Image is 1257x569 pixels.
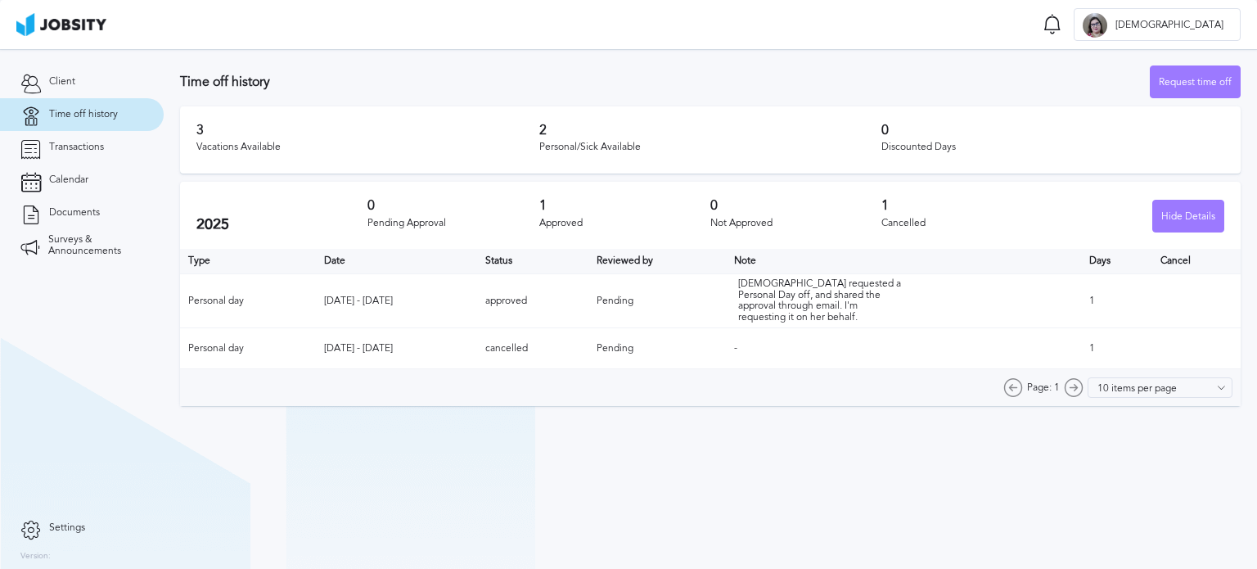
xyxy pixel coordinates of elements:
div: Not Approved [710,218,881,229]
span: Calendar [49,174,88,186]
div: Hide Details [1153,201,1223,233]
h3: 1 [881,198,1052,213]
span: Settings [49,522,85,534]
div: Cancelled [881,218,1052,229]
div: Personal/Sick Available [539,142,882,153]
h3: Time off history [180,75,1150,89]
span: Pending [597,342,633,354]
div: Pending Approval [367,218,538,229]
th: Cancel [1152,249,1241,273]
th: Toggle SortBy [726,249,1082,273]
h3: 3 [196,123,539,138]
button: Hide Details [1152,200,1224,233]
td: cancelled [477,328,588,369]
span: Client [49,76,75,88]
label: Version: [20,552,51,562]
span: [DEMOGRAPHIC_DATA] [1107,20,1232,31]
button: T[DEMOGRAPHIC_DATA] [1074,8,1241,41]
h3: 1 [539,198,710,213]
span: Transactions [49,142,104,153]
div: [DEMOGRAPHIC_DATA] requested a Personal Day off, and shared the approval through email. I'm reque... [738,278,902,323]
div: Discounted Days [881,142,1224,153]
h2: 2025 [196,216,367,233]
span: Documents [49,207,100,219]
td: 1 [1081,273,1152,327]
div: Approved [539,218,710,229]
th: Days [1081,249,1152,273]
td: 1 [1081,328,1152,369]
span: Time off history [49,109,118,120]
th: Type [180,249,316,273]
div: Vacations Available [196,142,539,153]
h3: 0 [881,123,1224,138]
button: Request time off [1150,65,1241,98]
img: ab4bad089aa723f57921c736e9817d99.png [16,13,106,36]
th: Toggle SortBy [316,249,476,273]
td: approved [477,273,588,327]
h3: 0 [367,198,538,213]
td: Personal day [180,273,316,327]
span: Surveys & Announcements [48,234,143,257]
td: [DATE] - [DATE] [316,328,476,369]
span: Page: 1 [1027,382,1060,394]
th: Toggle SortBy [588,249,726,273]
td: Personal day [180,328,316,369]
div: Request time off [1151,66,1240,99]
th: Toggle SortBy [477,249,588,273]
td: [DATE] - [DATE] [316,273,476,327]
span: Pending [597,295,633,306]
span: - [734,342,737,354]
h3: 0 [710,198,881,213]
h3: 2 [539,123,882,138]
div: T [1083,13,1107,38]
